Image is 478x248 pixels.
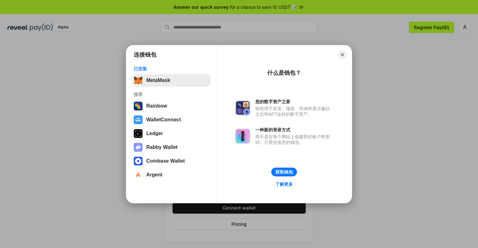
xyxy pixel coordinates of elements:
a: 了解更多 [272,180,297,188]
img: svg+xml,%3Csvg%20xmlns%3D%22http%3A%2F%2Fwww.w3.org%2F2000%2Fsvg%22%20width%3D%2228%22%20height%3... [134,129,143,138]
div: 钱包用于发送、接收、存储和显示像以太坊和NFT这样的数字资产。 [255,106,333,117]
div: Argent [146,172,163,178]
img: svg+xml,%3Csvg%20xmlns%3D%22http%3A%2F%2Fwww.w3.org%2F2000%2Fsvg%22%20fill%3D%22none%22%20viewBox... [235,100,250,115]
div: 了解更多 [275,181,293,187]
div: 您的数字资产之家 [255,99,333,104]
button: 获取钱包 [271,168,297,176]
button: Rainbow [132,100,210,112]
img: svg+xml,%3Csvg%20xmlns%3D%22http%3A%2F%2Fwww.w3.org%2F2000%2Fsvg%22%20fill%3D%22none%22%20viewBox... [235,129,250,144]
div: 已安装 [134,66,209,72]
button: Argent [132,169,210,181]
button: Ledger [132,127,210,140]
div: 获取钱包 [275,169,293,175]
div: WalletConnect [146,117,181,123]
div: 什么是钱包？ [267,69,301,77]
img: svg+xml,%3Csvg%20width%3D%2228%22%20height%3D%2228%22%20viewBox%3D%220%200%2028%2028%22%20fill%3D... [134,115,143,124]
div: 而不是在每个网站上创建新的账户和密码，只需连接您的钱包。 [255,134,333,145]
img: svg+xml,%3Csvg%20width%3D%22120%22%20height%3D%22120%22%20viewBox%3D%220%200%20120%20120%22%20fil... [134,102,143,110]
button: WalletConnect [132,114,210,126]
img: svg+xml,%3Csvg%20fill%3D%22none%22%20height%3D%2233%22%20viewBox%3D%220%200%2035%2033%22%20width%... [134,76,143,85]
button: Coinbase Wallet [132,155,210,167]
div: Coinbase Wallet [146,158,185,164]
img: svg+xml,%3Csvg%20width%3D%2228%22%20height%3D%2228%22%20viewBox%3D%220%200%2028%2028%22%20fill%3D... [134,157,143,165]
div: Rainbow [146,103,167,109]
img: svg+xml,%3Csvg%20xmlns%3D%22http%3A%2F%2Fwww.w3.org%2F2000%2Fsvg%22%20fill%3D%22none%22%20viewBox... [134,143,143,152]
h1: 连接钱包 [134,51,156,58]
img: svg+xml,%3Csvg%20width%3D%2228%22%20height%3D%2228%22%20viewBox%3D%220%200%2028%2028%22%20fill%3D... [134,170,143,179]
div: MetaMask [146,78,170,83]
button: Rabby Wallet [132,141,210,154]
div: 一种新的登录方式 [255,127,333,133]
div: 推荐 [134,92,209,97]
div: Ledger [146,131,163,136]
button: Close [338,50,347,59]
button: MetaMask [132,74,210,87]
div: Rabby Wallet [146,144,178,150]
